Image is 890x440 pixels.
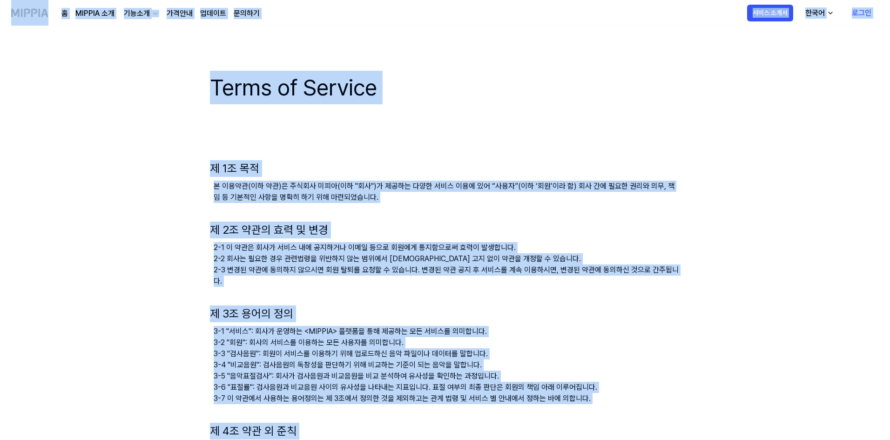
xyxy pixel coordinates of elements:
[210,382,680,393] h3: 3-6 "표절률": 검사음원과 비교음원 사이의 유사성을 나타내는 지표입니다. 표절 여부의 최종 판단은 회원의 책임 아래 이루어집니다.
[234,8,260,19] a: 문의하기
[210,371,680,382] h3: 3-5 "음악표절검사": 회사가 검사음원과 비교음원을 비교 분석하여 유사성을 확인하는 과정입니다.
[210,393,680,404] h3: 3-7 이 약관에서 사용하는 용어정의는 제 3조에서 정의한 것을 제외하고는 관계 법령 및 서비스 별 안내에서 정하는 바에 의합니다.
[210,181,680,203] h3: 본 이용약관(이하 약관)은 주식회사 미피아(이하 "회사")가 제공하는 다양한 서비스 이용에 있어 “사용자”(이하 ‘회원’이라 함) 회사 간에 필요한 권리와 의무, 책임 등 기...
[210,253,680,264] h3: 2-2 회사는 필요한 경우 관련법령을 위반하지 않는 범위에서 [DEMOGRAPHIC_DATA] 고지 없이 약관을 개정할 수 있습니다.
[122,8,159,19] button: 기능소개
[200,8,226,19] a: 업데이트
[210,423,680,440] h1: 제 4조 약관 외 준칙
[210,348,680,359] h3: 3-3 "검사음원": 회원이 서비스를 이용하기 위해 업로드하신 음악 파일이나 데이터를 말합니다.
[210,326,680,337] h3: 3-1 "서비스": 회사가 운영하는 <MIPPIA> 플랫폼을 통해 제공하는 모든 서비스를 의미합니다.
[798,4,840,22] button: 한국어
[75,8,115,19] a: MIPPIA 소개
[210,359,680,371] h3: 3-4 "비교음원": 검사음원의 독창성을 판단하기 위해 비교하는 기준이 되는 음악을 말합니다.
[210,305,680,322] h1: 제 3조 용어의 정의
[167,8,193,19] a: 가격안내
[152,10,159,17] img: down
[122,8,152,19] div: 기능소개
[210,71,680,104] h1: Terms of Service
[210,264,680,287] h3: 2-3 변경된 약관에 동의하지 않으시면 회원 탈퇴를 요청할 수 있습니다. 변경된 약관 공지 후 서비스를 계속 이용하시면, 변경된 약관에 동의하신 것으로 간주됩니다.
[210,242,680,253] h3: 2-1 이 약관은 회사가 서비스 내에 공지하거나 이메일 등으로 회원에게 통지함으로써 효력이 발생합니다.
[61,8,68,19] a: 홈
[210,337,680,348] h3: 3-2 "회원": 회사의 서비스를 이용하는 모든 사용자를 의미합니다.
[747,5,793,21] button: 서비스 소개서
[210,160,680,177] h1: 제 1조 목적
[210,222,680,238] h1: 제 2조 약관의 효력 및 변경
[803,7,827,19] div: 한국어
